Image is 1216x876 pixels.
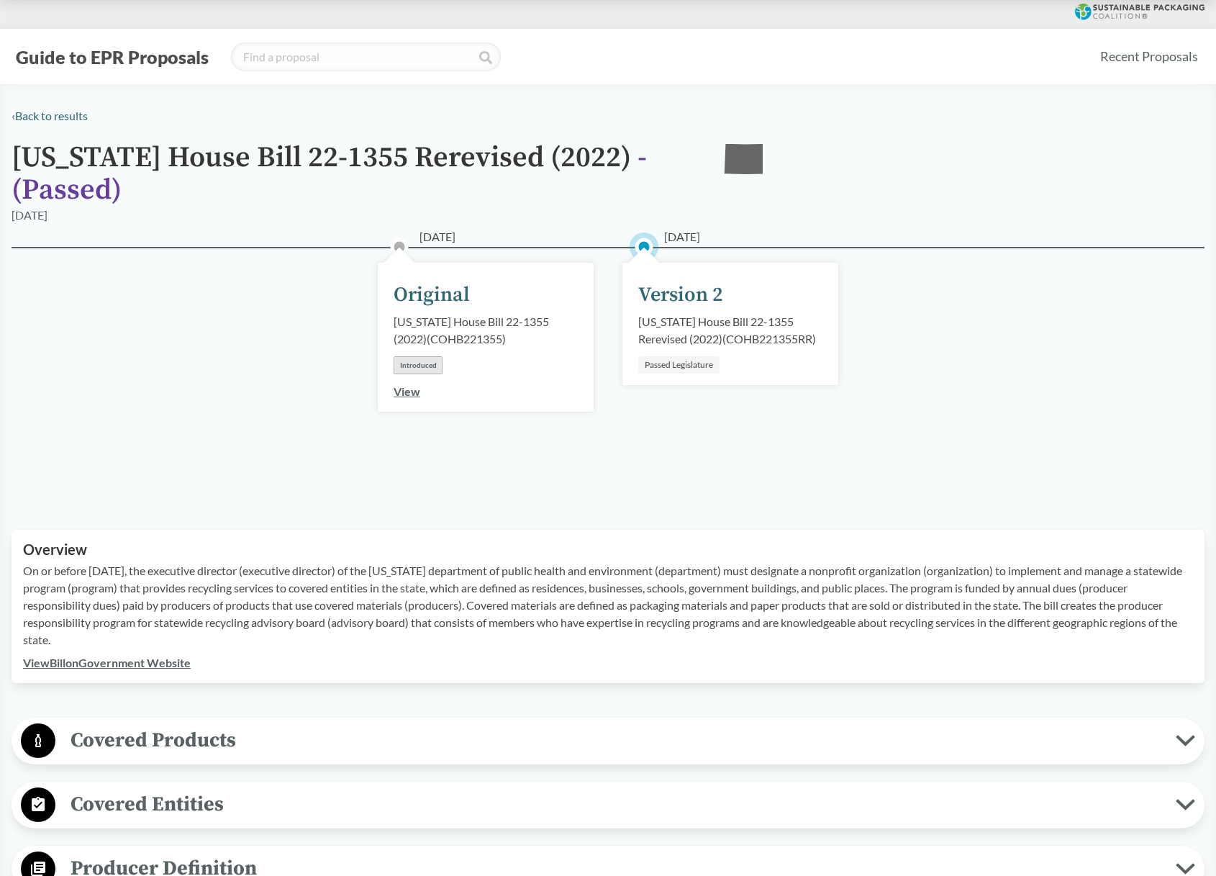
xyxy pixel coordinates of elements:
a: View [394,384,420,398]
button: Covered Products [17,723,1199,759]
span: Covered Products [55,724,1176,757]
a: ‹Back to results [12,109,88,122]
input: Find a proposal [231,42,501,71]
div: [US_STATE] House Bill 22-1355 (2022) ( COHB221355 ) [394,313,578,348]
button: Guide to EPR Proposals [12,45,213,68]
span: - ( Passed ) [12,140,647,208]
a: ViewBillonGovernment Website [23,656,191,669]
span: [DATE] [664,228,700,245]
div: Version 2 [638,280,723,310]
span: Covered Entities [55,788,1176,821]
div: [DATE] [12,207,47,224]
h2: Overview [23,541,1193,558]
a: Recent Proposals [1094,40,1204,73]
p: On or before [DATE], the executive director (executive director) of the [US_STATE] department of ... [23,562,1193,649]
div: [US_STATE] House Bill 22-1355 Rerevised (2022) ( COHB221355RR ) [638,313,822,348]
h1: [US_STATE] House Bill 22-1355 Rerevised (2022) [12,142,702,207]
div: Passed Legislature [638,356,720,374]
button: Covered Entities [17,787,1199,823]
div: Introduced [394,356,443,374]
div: Original [394,280,470,310]
span: [DATE] [419,228,455,245]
